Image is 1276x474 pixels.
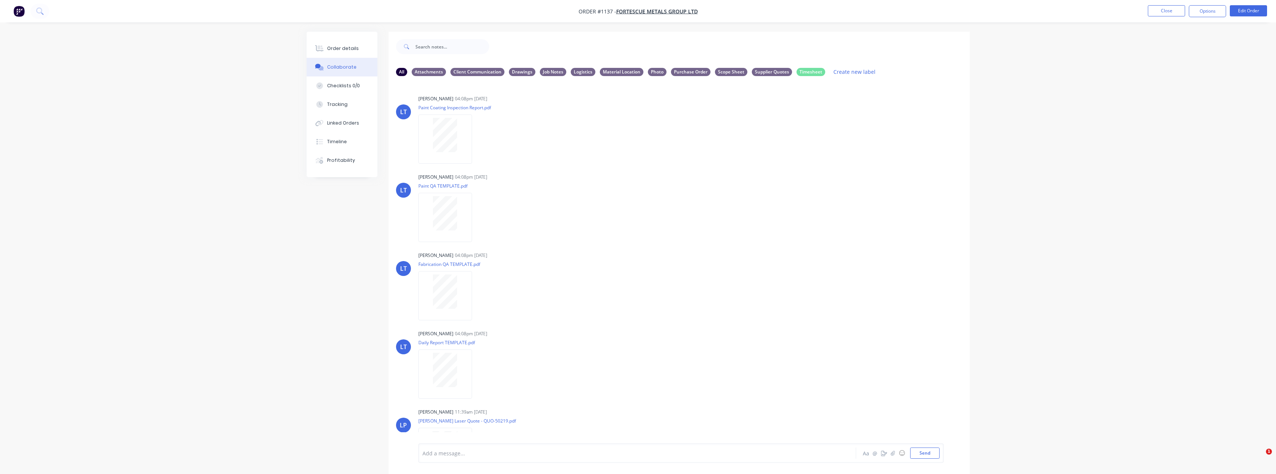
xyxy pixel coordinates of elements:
[400,264,407,273] div: LT
[307,58,377,76] button: Collaborate
[327,120,359,126] div: Linked Orders
[752,68,792,76] div: Supplier Quotes
[455,409,487,415] div: 11:39am [DATE]
[571,68,595,76] div: Logistics
[616,8,698,15] a: FORTESCUE METALS GROUP LTD
[307,95,377,114] button: Tracking
[307,114,377,132] button: Linked Orders
[509,68,535,76] div: Drawings
[307,39,377,58] button: Order details
[797,68,825,76] div: Timesheet
[648,68,667,76] div: Photo
[418,339,479,346] p: Daily Report TEMPLATE.pdf
[400,342,407,351] div: LT
[418,104,491,111] p: Paint Coating Inspection Report.pdf
[910,448,940,459] button: Send
[1148,5,1185,16] button: Close
[1266,449,1272,455] span: 1
[327,82,360,89] div: Checklists 0/0
[400,107,407,116] div: LT
[671,68,710,76] div: Purchase Order
[327,45,359,52] div: Order details
[418,261,480,267] p: Fabrication QA TEMPLATE.pdf
[307,76,377,95] button: Checklists 0/0
[600,68,643,76] div: Material Location
[418,330,453,337] div: [PERSON_NAME]
[415,39,489,54] input: Search notes...
[327,138,347,145] div: Timeline
[418,183,479,189] p: Paint QA TEMPLATE.pdf
[1230,5,1267,16] button: Edit Order
[862,449,871,458] button: Aa
[418,418,516,424] p: [PERSON_NAME] Laser Quote - QUO-50219.pdf
[540,68,566,76] div: Job Notes
[455,95,487,102] div: 04:08pm [DATE]
[1189,5,1226,17] button: Options
[450,68,504,76] div: Client Communication
[455,330,487,337] div: 04:08pm [DATE]
[327,101,348,108] div: Tracking
[327,64,357,70] div: Collaborate
[418,409,453,415] div: [PERSON_NAME]
[830,67,880,77] button: Create new label
[307,132,377,151] button: Timeline
[455,174,487,181] div: 04:08pm [DATE]
[396,68,407,76] div: All
[418,95,453,102] div: [PERSON_NAME]
[412,68,446,76] div: Attachments
[579,8,616,15] span: Order #1137 -
[1251,449,1269,467] iframe: Intercom live chat
[871,449,880,458] button: @
[418,252,453,259] div: [PERSON_NAME]
[455,252,487,259] div: 04:08pm [DATE]
[307,151,377,170] button: Profitability
[897,449,906,458] button: ☺
[13,6,25,17] img: Factory
[715,68,747,76] div: Scope Sheet
[327,157,355,164] div: Profitability
[400,186,407,195] div: LT
[418,174,453,181] div: [PERSON_NAME]
[400,421,407,430] div: LP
